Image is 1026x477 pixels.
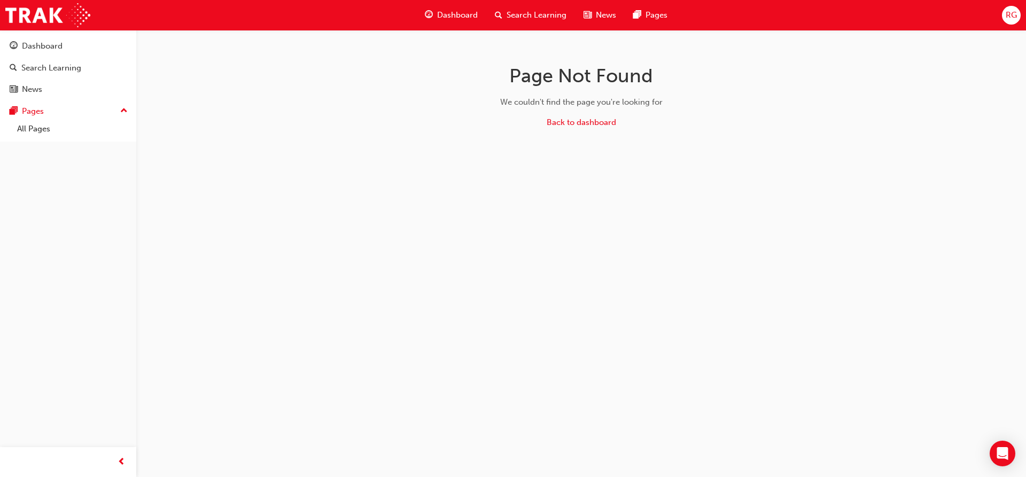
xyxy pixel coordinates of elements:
a: guage-iconDashboard [416,4,486,26]
a: News [4,80,132,99]
span: search-icon [10,64,17,73]
span: up-icon [120,104,128,118]
span: news-icon [584,9,592,22]
div: We couldn't find the page you're looking for [412,96,751,108]
a: search-iconSearch Learning [486,4,575,26]
span: guage-icon [10,42,18,51]
div: Open Intercom Messenger [990,441,1015,466]
div: Pages [22,105,44,118]
a: news-iconNews [575,4,625,26]
span: pages-icon [10,107,18,116]
span: prev-icon [118,456,126,469]
span: Pages [646,9,667,21]
img: Trak [5,3,90,27]
div: Search Learning [21,62,81,74]
span: Search Learning [507,9,566,21]
button: RG [1002,6,1021,25]
h1: Page Not Found [412,64,751,88]
span: pages-icon [633,9,641,22]
div: Dashboard [22,40,63,52]
a: pages-iconPages [625,4,676,26]
button: Pages [4,101,132,121]
span: RG [1006,9,1017,21]
span: Dashboard [437,9,478,21]
span: news-icon [10,85,18,95]
button: DashboardSearch LearningNews [4,34,132,101]
a: Back to dashboard [547,118,616,127]
span: guage-icon [425,9,433,22]
span: search-icon [495,9,502,22]
a: All Pages [13,121,132,137]
div: News [22,83,42,96]
span: News [596,9,616,21]
a: Dashboard [4,36,132,56]
a: Search Learning [4,58,132,78]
